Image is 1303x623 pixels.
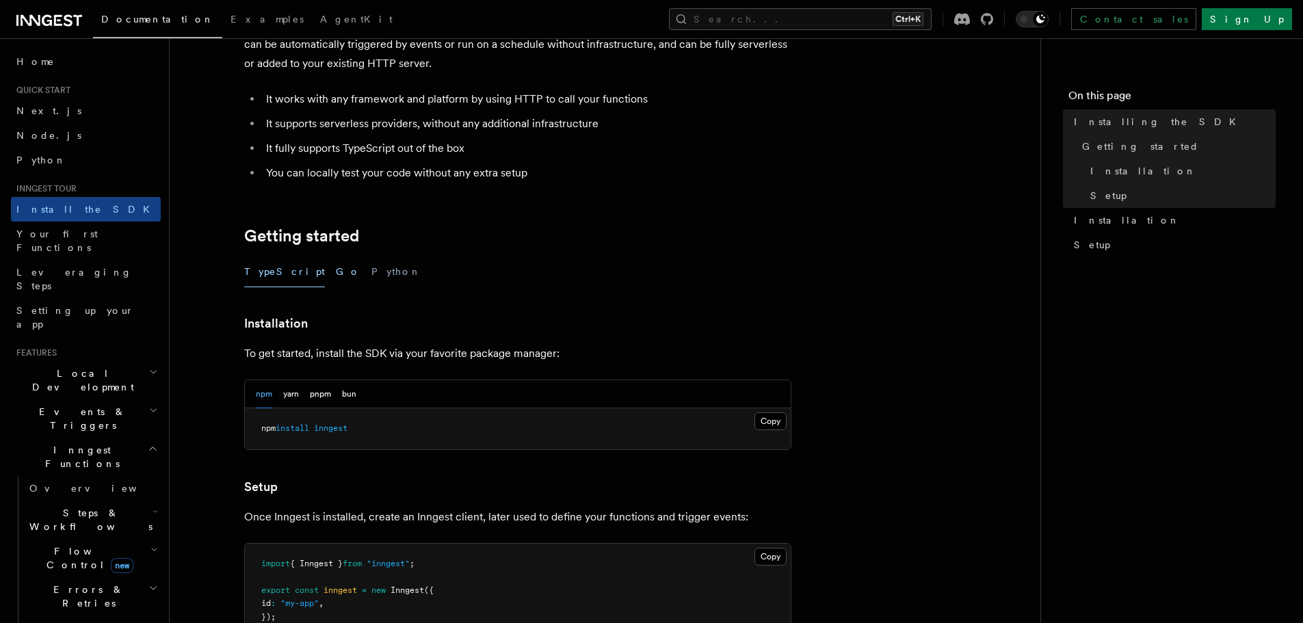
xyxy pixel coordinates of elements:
a: Sign Up [1202,8,1292,30]
a: Getting started [244,226,359,246]
a: Install the SDK [11,197,161,222]
h4: On this page [1068,88,1276,109]
span: Events & Triggers [11,405,149,432]
button: Steps & Workflows [24,501,161,539]
span: Installing the SDK [1074,115,1244,129]
li: It works with any framework and platform by using HTTP to call your functions [262,90,791,109]
button: Copy [754,412,787,430]
button: Inngest Functions [11,438,161,476]
span: = [362,585,367,595]
span: Local Development [11,367,149,394]
button: Copy [754,548,787,566]
span: Setup [1090,189,1127,202]
button: bun [342,380,356,408]
span: import [261,559,290,568]
span: Node.js [16,130,81,141]
span: , [319,598,324,608]
span: Setting up your app [16,305,134,330]
button: Errors & Retries [24,577,161,615]
a: Installation [1068,208,1276,233]
p: To get started, install the SDK via your favorite package manager: [244,344,791,363]
span: Leveraging Steps [16,267,132,291]
kbd: Ctrl+K [893,12,923,26]
p: The Inngest SDK allows you to write reliable, durable functions in your existing projects increme... [244,16,791,73]
a: Installation [1085,159,1276,183]
a: AgentKit [312,4,401,37]
span: Errors & Retries [24,583,148,610]
span: Inngest Functions [11,443,148,470]
span: Quick start [11,85,70,96]
span: const [295,585,319,595]
span: AgentKit [320,14,393,25]
span: Inngest tour [11,183,77,194]
li: It supports serverless providers, without any additional infrastructure [262,114,791,133]
li: It fully supports TypeScript out of the box [262,139,791,158]
a: Getting started [1077,134,1276,159]
a: Overview [24,476,161,501]
span: id [261,598,271,608]
button: TypeScript [244,256,325,287]
a: Python [11,148,161,172]
span: Next.js [16,105,81,116]
a: Setup [1085,183,1276,208]
li: You can locally test your code without any extra setup [262,163,791,183]
a: Contact sales [1071,8,1196,30]
span: inngest [314,423,347,433]
a: Documentation [93,4,222,38]
span: inngest [324,585,357,595]
span: Python [16,155,66,165]
button: Go [336,256,360,287]
span: { Inngest } [290,559,343,568]
a: Home [11,49,161,74]
button: Toggle dark mode [1016,11,1049,27]
span: new [111,558,133,573]
a: Examples [222,4,312,37]
span: Install the SDK [16,204,158,215]
span: from [343,559,362,568]
span: : [271,598,276,608]
span: export [261,585,290,595]
span: install [276,423,309,433]
span: ({ [424,585,434,595]
a: Next.js [11,98,161,123]
a: Installation [244,314,308,333]
button: Flow Controlnew [24,539,161,577]
span: }); [261,612,276,622]
a: Setup [244,477,278,496]
span: Features [11,347,57,358]
span: Home [16,55,55,68]
span: Flow Control [24,544,150,572]
button: pnpm [310,380,331,408]
button: npm [256,380,272,408]
span: Overview [29,483,170,494]
button: Python [371,256,421,287]
button: yarn [283,380,299,408]
button: Events & Triggers [11,399,161,438]
span: Steps & Workflows [24,506,153,533]
span: "my-app" [280,598,319,608]
a: Leveraging Steps [11,260,161,298]
a: Setting up your app [11,298,161,336]
span: Your first Functions [16,228,98,253]
p: Once Inngest is installed, create an Inngest client, later used to define your functions and trig... [244,507,791,527]
button: Search...Ctrl+K [669,8,932,30]
span: ; [410,559,414,568]
span: Installation [1090,164,1196,178]
span: new [371,585,386,595]
span: Installation [1074,213,1180,227]
span: Documentation [101,14,214,25]
span: npm [261,423,276,433]
a: Installing the SDK [1068,109,1276,134]
a: Node.js [11,123,161,148]
span: Examples [231,14,304,25]
a: Setup [1068,233,1276,257]
span: Setup [1074,238,1110,252]
a: Your first Functions [11,222,161,260]
span: Inngest [391,585,424,595]
span: Getting started [1082,140,1199,153]
button: Local Development [11,361,161,399]
span: "inngest" [367,559,410,568]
